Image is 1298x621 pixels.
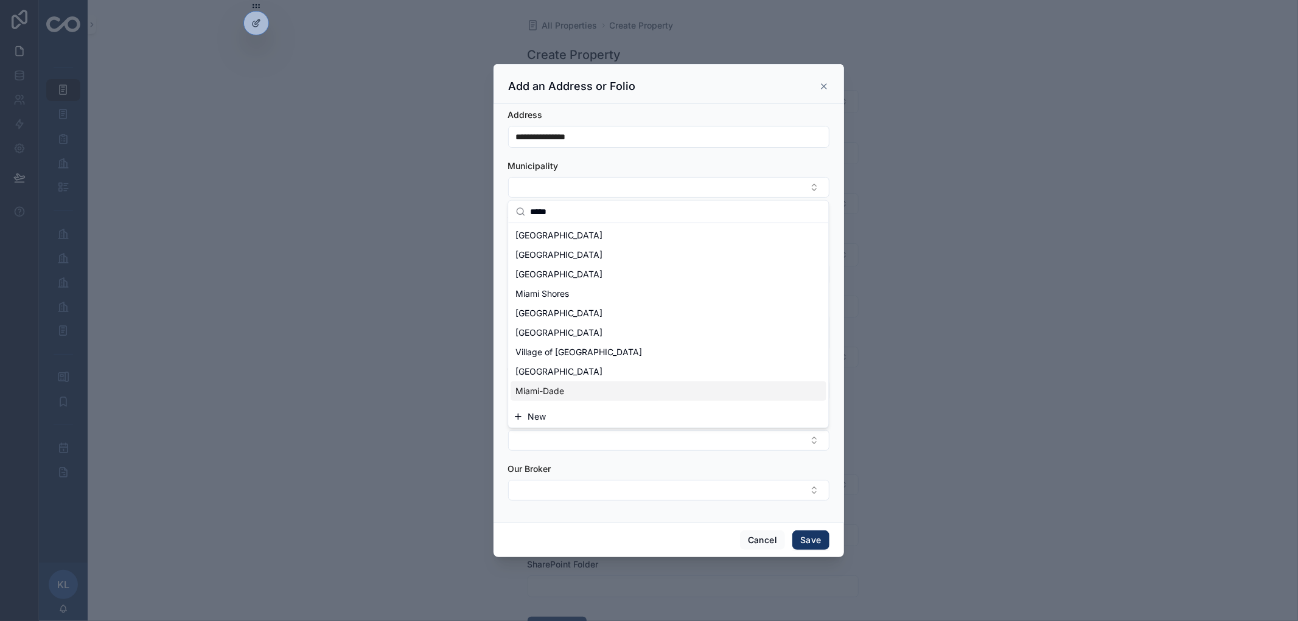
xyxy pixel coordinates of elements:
[513,411,823,423] button: New
[515,404,602,417] span: [GEOGRAPHIC_DATA]
[515,327,602,339] span: [GEOGRAPHIC_DATA]
[515,307,602,319] span: [GEOGRAPHIC_DATA]
[515,229,602,241] span: [GEOGRAPHIC_DATA]
[515,346,642,358] span: Village of [GEOGRAPHIC_DATA]
[515,249,602,261] span: [GEOGRAPHIC_DATA]
[528,411,546,423] span: New
[508,109,543,120] span: Address
[515,385,564,397] span: Miami-Dade
[509,79,636,94] h3: Add an Address or Folio
[508,480,829,501] button: Select Button
[508,430,829,451] button: Select Button
[508,177,829,198] button: Select Button
[515,366,602,378] span: [GEOGRAPHIC_DATA]
[508,161,559,171] span: Municipality
[792,530,829,550] button: Save
[515,288,569,300] span: Miami Shores
[508,463,551,474] span: Our Broker
[515,268,602,280] span: [GEOGRAPHIC_DATA]
[740,530,785,550] button: Cancel
[508,223,828,406] div: Suggestions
